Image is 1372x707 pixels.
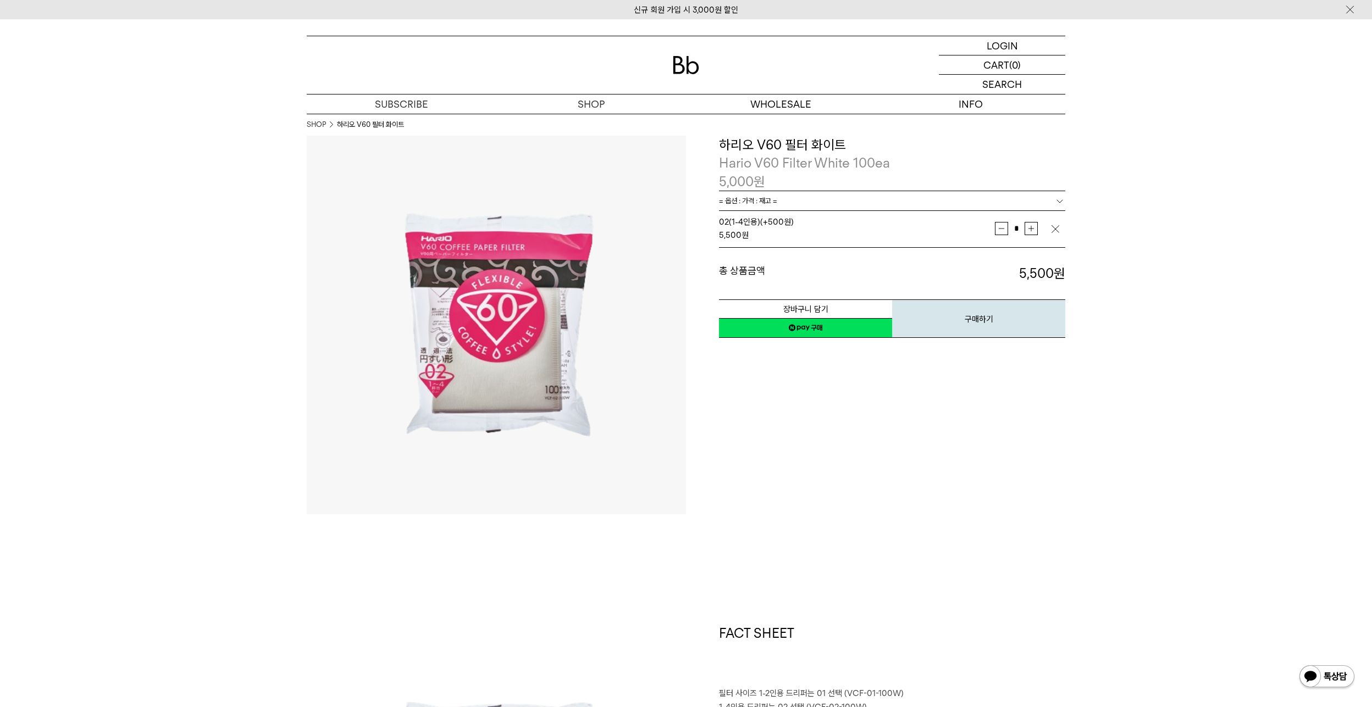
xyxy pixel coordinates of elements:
p: Hario V60 Filter White 100ea [719,154,1065,172]
img: 삭제 [1050,224,1061,235]
p: WHOLESALE [686,94,876,114]
img: 하리오 V60 필터 화이트 [307,136,686,515]
p: INFO [876,94,1065,114]
a: SUBSCRIBE [307,94,496,114]
a: 새창 [719,318,892,338]
h1: FACT SHEET [719,624,1065,687]
button: 구매하기 [892,299,1065,338]
span: = 옵션 : 가격 : 재고 = [719,191,777,210]
span: 1-2인용 드리퍼는 01 선택 (VCF-01-100W) [759,688,904,698]
dt: 총 상품금액 [719,264,892,283]
a: 신규 회원 가입 시 3,000원 할인 [634,5,738,15]
strong: 5,500 [1019,265,1065,281]
a: SHOP [496,94,686,114]
p: CART [983,55,1009,74]
button: 장바구니 담기 [719,299,892,319]
span: 원 [754,174,765,190]
a: LOGIN [939,36,1065,55]
span: 필터 사이즈 [719,688,757,698]
div: 원 [719,229,995,242]
span: 02(1-4인용) (+500원) [719,217,794,227]
button: 증가 [1025,222,1038,235]
h3: 하리오 V60 필터 화이트 [719,136,1065,154]
p: LOGIN [987,36,1018,55]
p: SEARCH [982,75,1022,94]
img: 로고 [673,56,699,74]
button: 감소 [995,222,1008,235]
a: SHOP [307,119,326,130]
a: CART (0) [939,55,1065,75]
p: 5,000 [719,172,765,191]
img: 카카오톡 채널 1:1 채팅 버튼 [1298,664,1356,691]
p: (0) [1009,55,1021,74]
strong: 5,500 [719,230,742,240]
li: 하리오 V60 필터 화이트 [337,119,404,130]
b: 원 [1054,265,1065,281]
